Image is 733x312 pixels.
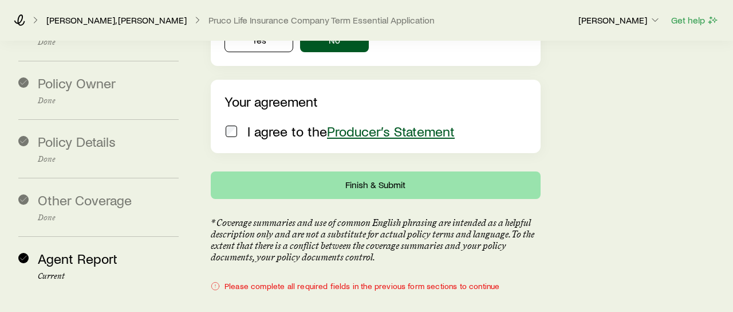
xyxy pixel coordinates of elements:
button: Finish & Submit [211,171,541,199]
button: Pruco Life Insurance Company Term Essential Application [208,15,435,26]
button: No [300,29,369,52]
a: [PERSON_NAME], [PERSON_NAME] [46,15,187,26]
p: Current [38,272,179,281]
p: I agree to the [247,123,455,139]
button: Get help [671,14,719,27]
span: Agent Report [38,250,117,267]
span: Policy Owner [38,75,116,91]
p: Done [38,213,179,223]
p: Done [38,155,179,164]
a: Producer’s Statement [327,123,455,139]
p: Your agreement [224,93,527,110]
span: Other Coverage [38,192,132,208]
button: [PERSON_NAME] [578,14,661,28]
p: Done [38,38,179,47]
div: Please complete all required fields in the previous form sections to continue [211,282,541,291]
input: I agree to theProducer’s Statement [226,126,237,137]
span: Policy Details [38,133,116,150]
p: * Coverage summaries and use of common English phrasing are intended as a helpful description onl... [211,217,541,263]
p: [PERSON_NAME] [578,14,661,26]
button: Yes [224,29,293,52]
p: Done [38,96,179,106]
